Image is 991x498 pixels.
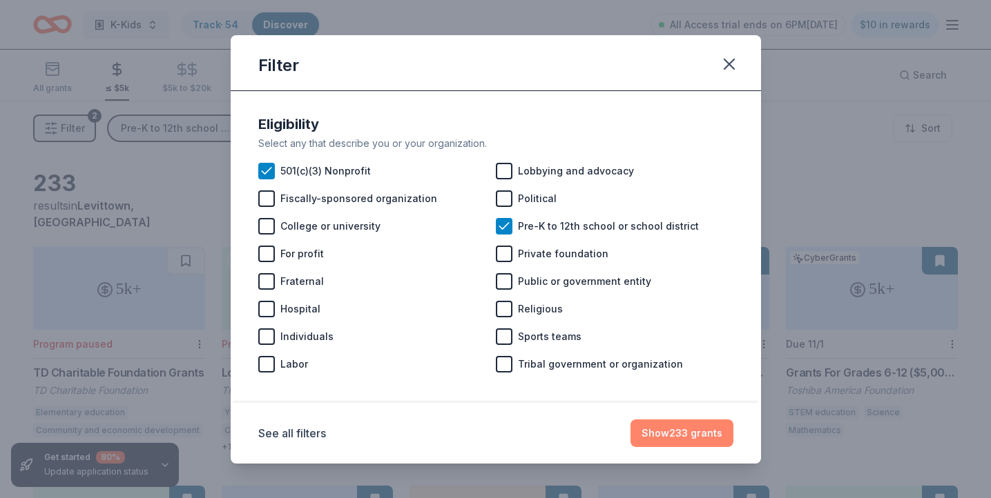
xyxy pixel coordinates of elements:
[518,356,683,372] span: Tribal government or organization
[518,328,581,345] span: Sports teams
[518,273,651,290] span: Public or government entity
[518,190,557,207] span: Political
[280,356,308,372] span: Labor
[518,163,634,179] span: Lobbying and advocacy
[280,218,381,235] span: College or university
[518,246,608,262] span: Private foundation
[258,135,733,152] div: Select any that describe you or your organization.
[280,163,371,179] span: 501(c)(3) Nonprofit
[258,425,326,441] button: See all filters
[258,113,733,135] div: Eligibility
[280,301,320,317] span: Hospital
[631,419,733,447] button: Show233 grants
[518,218,699,235] span: Pre-K to 12th school or school district
[280,328,334,345] span: Individuals
[518,301,563,317] span: Religious
[280,273,324,290] span: Fraternal
[280,190,437,207] span: Fiscally-sponsored organization
[258,54,299,77] div: Filter
[280,246,324,262] span: For profit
